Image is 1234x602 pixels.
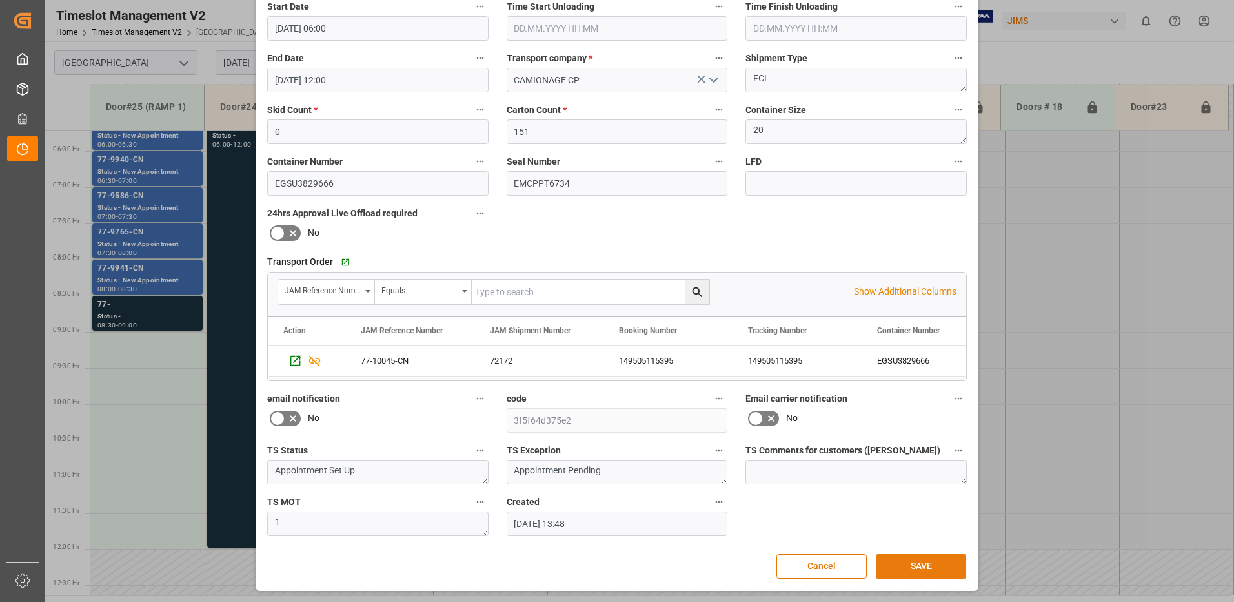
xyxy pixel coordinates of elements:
span: JAM Reference Number [361,326,443,335]
span: Container Number [877,326,940,335]
span: Transport Order [267,255,333,269]
button: TS MOT [472,493,489,510]
button: LFD [950,153,967,170]
button: Created [711,493,727,510]
input: DD.MM.YYYY HH:MM [745,16,967,41]
span: TS Status [267,444,308,457]
span: Skid Count [267,103,318,117]
button: Transport company * [711,50,727,67]
span: TS MOT [267,495,301,509]
button: Container Number [472,153,489,170]
span: email notification [267,392,340,406]
input: DD.MM.YYYY HH:MM [267,16,489,41]
span: JAM Shipment Number [490,326,571,335]
textarea: Appointment Pending [507,460,728,484]
button: open menu [278,280,375,304]
button: 24hrs Approval Live Offload required [472,205,489,222]
textarea: 1 [267,512,489,536]
div: 77-10045-CN [345,346,474,376]
button: End Date [472,50,489,67]
span: Carton Count [507,103,567,117]
div: 149505115395 [733,346,862,376]
div: Equals [381,282,458,296]
button: TS Status [472,442,489,459]
div: JAM Reference Number [285,282,361,296]
button: Shipment Type [950,50,967,67]
span: Created [507,495,540,509]
button: email notification [472,390,489,407]
button: Email carrier notification [950,390,967,407]
button: TS Comments for customers ([PERSON_NAME]) [950,442,967,459]
button: open menu [375,280,472,304]
button: SAVE [876,554,966,579]
button: Skid Count * [472,101,489,118]
textarea: Appointment Set Up [267,460,489,484]
span: Booking Number [619,326,677,335]
span: Tracking Number [748,326,807,335]
p: Show Additional Columns [854,285,956,298]
button: code [711,390,727,407]
input: Type to search [472,280,709,304]
span: Transport company [507,52,592,65]
button: Cancel [776,554,867,579]
button: open menu [703,70,723,90]
span: Container Size [745,103,806,117]
div: 149505115395 [603,346,733,376]
div: EGSU3829666 [862,346,991,376]
div: Press SPACE to select this row. [268,346,345,377]
textarea: FCL [745,68,967,92]
span: Seal Number [507,155,560,169]
span: No [308,226,319,240]
input: DD.MM.YYYY HH:MM [267,68,489,92]
span: LFD [745,155,762,169]
span: TS Exception [507,444,561,457]
span: End Date [267,52,304,65]
span: 24hrs Approval Live Offload required [267,207,418,220]
div: Action [283,326,306,335]
span: Email carrier notification [745,392,847,406]
span: No [786,411,798,425]
input: DD.MM.YYYY HH:MM [507,16,728,41]
span: No [308,411,319,425]
input: DD.MM.YYYY HH:MM [507,512,728,536]
textarea: 20 [745,119,967,144]
div: 72172 [474,346,603,376]
button: Container Size [950,101,967,118]
span: Container Number [267,155,343,169]
button: Seal Number [711,153,727,170]
span: Shipment Type [745,52,807,65]
button: Carton Count * [711,101,727,118]
button: search button [685,280,709,304]
span: TS Comments for customers ([PERSON_NAME]) [745,444,940,457]
span: code [507,392,527,406]
button: TS Exception [711,442,727,459]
